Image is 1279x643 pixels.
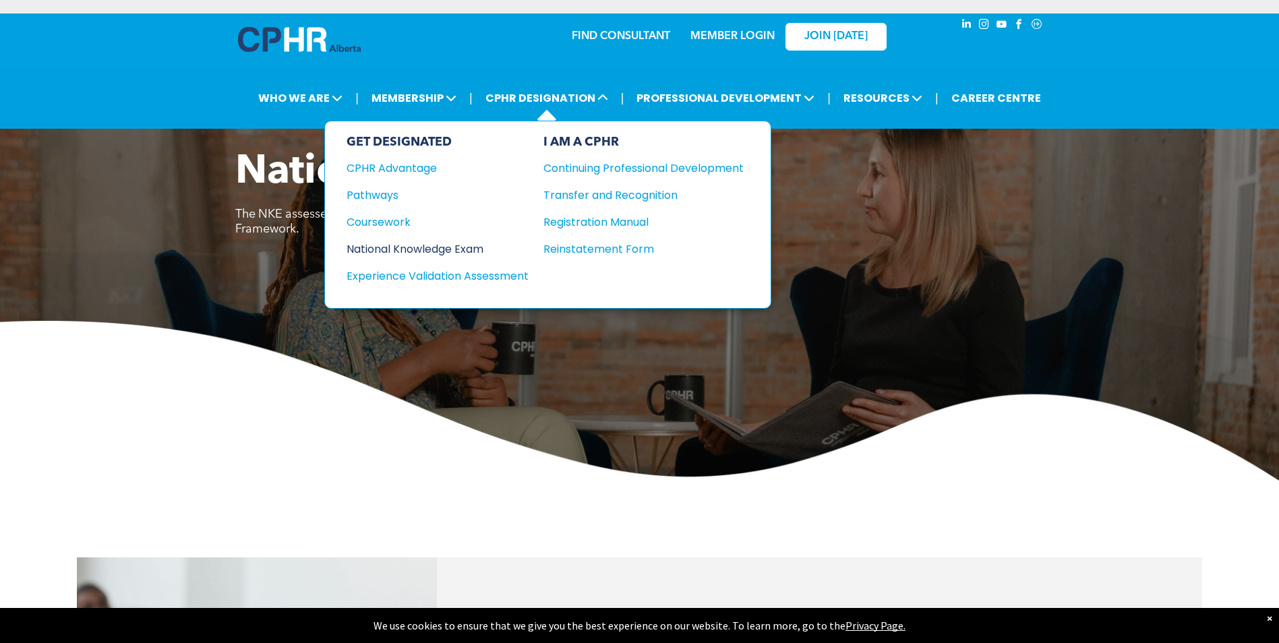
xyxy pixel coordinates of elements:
a: Social network [1030,17,1044,35]
div: Registration Manual [543,214,723,231]
a: instagram [977,17,992,35]
a: Experience Validation Assessment [347,268,529,284]
div: Pathways [347,187,510,204]
div: Transfer and Recognition [543,187,723,204]
li: | [827,84,831,112]
a: facebook [1012,17,1027,35]
li: | [621,84,624,112]
a: Privacy Page. [845,619,905,632]
li: | [355,84,359,112]
li: | [935,84,939,112]
li: | [469,84,473,112]
a: Coursework [347,214,529,231]
div: Coursework [347,214,510,231]
a: Reinstatement Form [543,241,744,257]
span: JOIN [DATE] [804,30,868,43]
div: Experience Validation Assessment [347,268,510,284]
a: Registration Manual [543,214,744,231]
a: Pathways [347,187,529,204]
a: youtube [994,17,1009,35]
a: Continuing Professional Development [543,160,744,177]
a: JOIN [DATE] [785,23,887,51]
span: MEMBERSHIP [367,86,460,111]
a: CAREER CENTRE [947,86,1045,111]
div: CPHR Advantage [347,160,510,177]
span: WHO WE ARE [254,86,347,111]
span: The NKE assesses your understanding of the CPHR Competency Framework. [235,208,583,235]
div: Reinstatement Form [543,241,723,257]
a: CPHR Advantage [347,160,529,177]
a: Transfer and Recognition [543,187,744,204]
span: PROFESSIONAL DEVELOPMENT [632,86,819,111]
img: A blue and white logo for cp alberta [238,27,361,52]
span: RESOURCES [839,86,926,111]
span: National Knowledge Exam [235,152,759,193]
a: linkedin [959,17,974,35]
div: National Knowledge Exam [347,241,510,257]
a: National Knowledge Exam [347,241,529,257]
a: FIND CONSULTANT [572,31,670,42]
div: Continuing Professional Development [543,160,723,177]
div: I AM A CPHR [543,135,744,150]
span: CPHR DESIGNATION [481,86,612,111]
div: Dismiss notification [1267,611,1272,625]
a: MEMBER LOGIN [690,31,775,42]
div: GET DESIGNATED [347,135,529,150]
